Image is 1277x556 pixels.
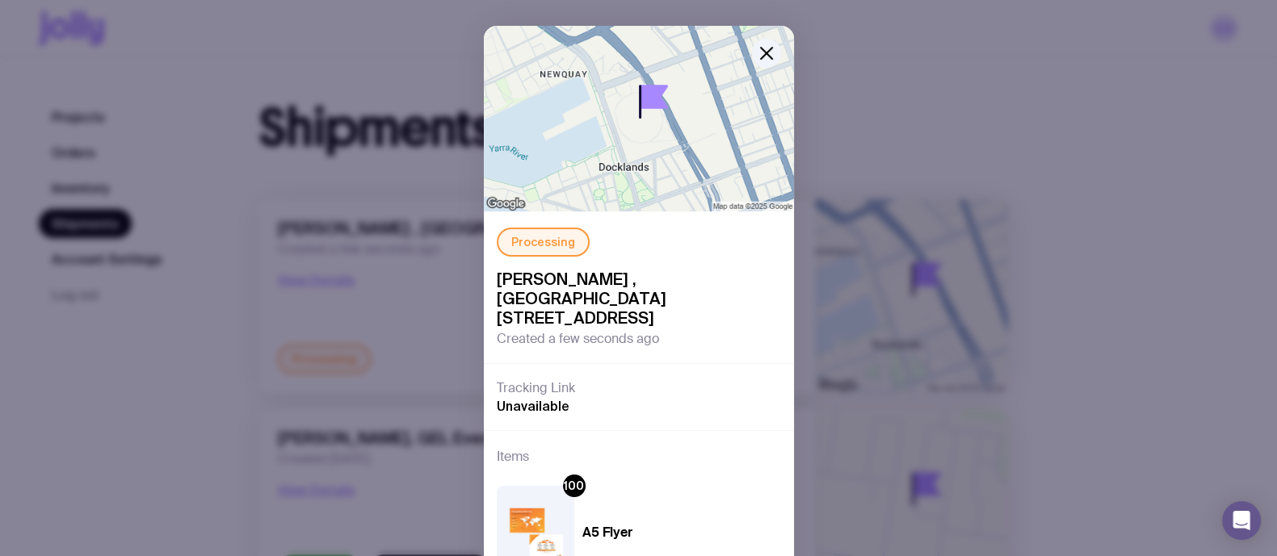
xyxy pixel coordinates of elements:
div: Processing [497,228,590,257]
h3: Tracking Link [497,380,575,396]
span: [PERSON_NAME] , [GEOGRAPHIC_DATA] [STREET_ADDRESS] [497,270,781,328]
div: Open Intercom Messenger [1222,501,1261,540]
div: 100 [563,474,586,497]
span: Created a few seconds ago [497,331,659,347]
img: staticmap [484,26,794,211]
span: Unavailable [497,398,569,414]
h4: A5 Flyer [582,525,781,541]
h3: Items [497,447,529,466]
